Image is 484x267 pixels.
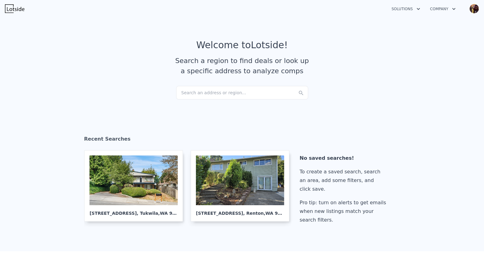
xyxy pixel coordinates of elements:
div: Recent Searches [84,130,400,150]
div: [STREET_ADDRESS] , Renton [196,205,284,216]
div: Search an address or region... [176,86,308,100]
img: Lotside [5,4,24,13]
div: No saved searches! [300,154,388,163]
div: To create a saved search, search an area, add some filters, and click save. [300,167,388,193]
div: Search a region to find deals or look up a specific address to analyze comps [173,56,311,76]
img: avatar [469,4,479,14]
a: [STREET_ADDRESS], Tukwila,WA 98188 [84,150,188,222]
a: [STREET_ADDRESS], Renton,WA 98059 [191,150,294,222]
div: Pro tip: turn on alerts to get emails when new listings match your search filters. [300,198,388,224]
div: [STREET_ADDRESS] , Tukwila [89,205,178,216]
button: Company [425,3,461,15]
span: , WA 98188 [158,211,184,216]
div: Welcome to Lotside ! [196,40,288,51]
span: , WA 98059 [264,211,290,216]
button: Solutions [387,3,425,15]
